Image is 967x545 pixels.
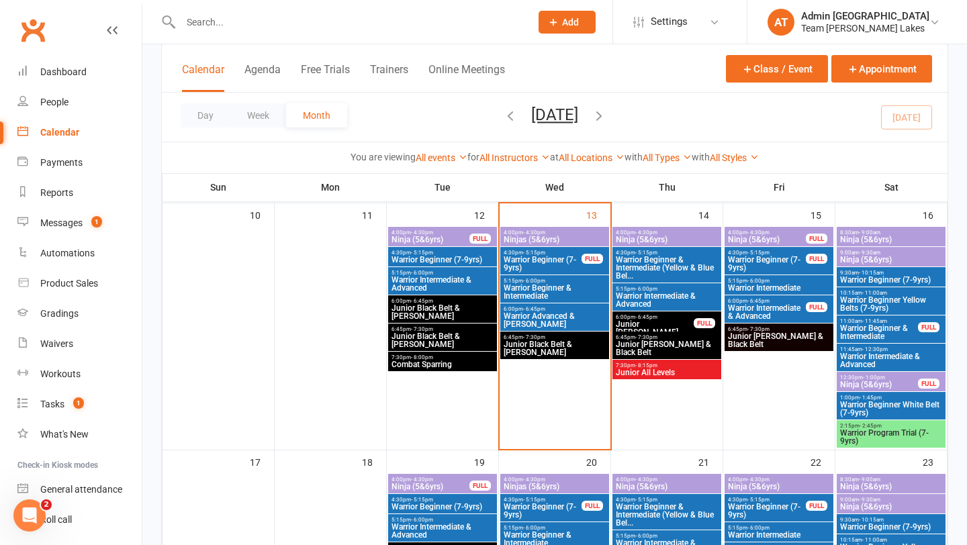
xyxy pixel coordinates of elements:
span: Warrior Beginner (7-9yrs) [503,256,582,272]
div: 10 [250,203,274,226]
div: Roll call [40,514,72,525]
span: Junior Black Belt & [PERSON_NAME] [503,340,606,356]
div: Reports [40,187,73,198]
button: [DATE] [531,105,578,124]
span: Warrior Beginner White Belt (7-9yrs) [839,401,943,417]
a: All Locations [559,152,625,163]
div: FULL [918,322,939,332]
a: Product Sales [17,268,142,299]
th: Thu [611,173,723,201]
span: Ninja (5&6yrs) [727,483,831,491]
span: 1 [73,397,84,409]
div: FULL [806,302,827,312]
span: Junior [PERSON_NAME] & Black Belt [615,340,719,356]
span: 11:00am [839,318,919,324]
span: - 5:15pm [411,250,433,256]
span: - 8:15pm [635,362,657,368]
div: AT [768,9,794,36]
div: FULL [806,254,827,264]
span: Warrior Program Trial (7-9yrs) [839,429,943,445]
span: - 4:30pm [747,477,770,483]
div: What's New [40,429,89,440]
span: 1 [91,216,102,228]
a: Tasks 1 [17,389,142,419]
span: - 4:30pm [411,477,433,483]
span: 6:45pm [615,334,719,340]
span: Warrior Beginner Yellow Belts (7-9yrs) [839,296,943,312]
span: - 4:30pm [635,230,657,236]
span: 9:00am [839,250,943,256]
span: Ninja (5&6yrs) [839,483,943,491]
a: Dashboard [17,57,142,87]
div: FULL [806,234,827,244]
strong: for [467,152,479,162]
span: Warrior Intermediate & Advanced [391,523,494,539]
span: - 6:00pm [411,270,433,276]
iframe: Intercom live chat [13,499,46,532]
span: Warrior Beginner & Intermediate [839,324,919,340]
a: General attendance kiosk mode [17,475,142,505]
th: Wed [499,173,611,201]
div: 15 [811,203,835,226]
span: 5:15pm [503,525,606,531]
span: 8:30am [839,230,943,236]
span: Junior All Levels [615,368,719,377]
span: Ninjas (5&6yrs) [503,483,606,491]
span: 9:30am [839,517,943,523]
span: 9:00am [839,497,943,503]
span: - 6:45pm [635,314,657,320]
div: 20 [586,450,610,473]
span: 5:15pm [727,525,831,531]
div: Admin [GEOGRAPHIC_DATA] [801,10,929,22]
span: Ninja (5&6yrs) [391,236,470,244]
div: FULL [469,481,491,491]
span: - 6:45pm [411,298,433,304]
span: Warrior Intermediate & Advanced [615,292,719,308]
span: - 9:00am [859,230,880,236]
span: 6:00pm [727,298,807,304]
div: Dashboard [40,66,87,77]
span: 4:30pm [727,250,807,256]
button: Appointment [831,55,932,83]
span: - 1:45pm [860,395,882,401]
div: Workouts [40,368,81,379]
span: - 5:15pm [411,497,433,503]
span: - 9:00am [859,477,880,483]
span: - 10:15am [859,270,884,276]
span: - 5:15pm [635,497,657,503]
span: Settings [651,7,688,37]
div: Team [PERSON_NAME] Lakes [801,22,929,34]
a: People [17,87,142,117]
span: Warrior Intermediate & Advanced [727,304,807,320]
span: 4:00pm [727,477,831,483]
span: - 4:30pm [523,477,545,483]
a: Reports [17,178,142,208]
span: Warrior Beginner (7-9yrs) [727,503,807,519]
span: 6:45pm [727,326,831,332]
span: - 6:00pm [411,517,433,523]
span: 5:15pm [391,517,494,523]
a: Waivers [17,329,142,359]
button: Trainers [370,63,408,92]
span: - 5:15pm [523,497,545,503]
span: - 6:00pm [635,286,657,292]
div: FULL [694,318,715,328]
span: - 4:30pm [747,230,770,236]
div: 21 [698,450,723,473]
span: Warrior Beginner (7-9yrs) [839,523,943,531]
span: - 9:30am [859,250,880,256]
th: Sat [835,173,948,201]
span: Add [562,17,579,28]
a: What's New [17,419,142,450]
span: - 5:15pm [747,497,770,503]
div: FULL [582,501,603,511]
span: - 2:45pm [860,423,882,429]
span: - 5:15pm [635,250,657,256]
div: 11 [362,203,386,226]
span: - 6:00pm [635,533,657,539]
span: - 7:30pm [523,334,545,340]
span: Warrior Intermediate [727,531,831,539]
span: 8:30am [839,477,943,483]
a: Payments [17,148,142,178]
div: Automations [40,248,95,258]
